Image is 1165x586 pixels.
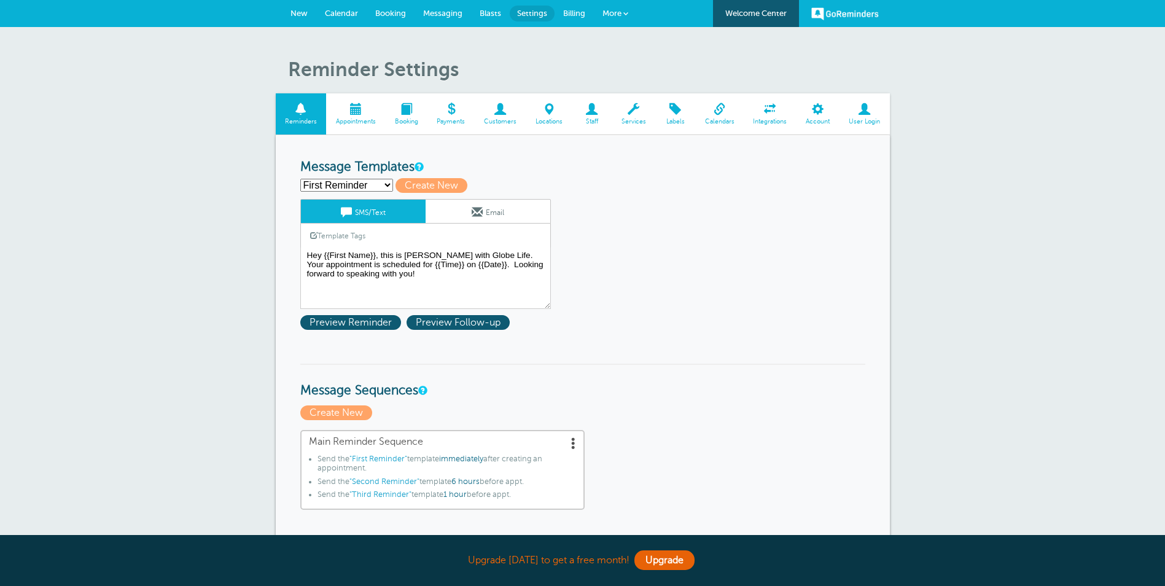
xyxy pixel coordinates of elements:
[423,9,462,18] span: Messaging
[332,118,379,125] span: Appointments
[276,547,890,574] div: Upgrade [DATE] to get a free month!
[572,93,612,135] a: Staff
[300,407,375,418] a: Create New
[517,9,547,18] span: Settings
[612,93,655,135] a: Services
[415,163,422,171] a: This is the wording for your reminder and follow-up messages. You can create multiple templates i...
[349,455,407,463] span: "First Reminder"
[443,490,467,499] span: 1 hour
[846,118,884,125] span: User Login
[602,9,621,18] span: More
[300,317,407,328] a: Preview Reminder
[309,436,576,448] span: Main Reminder Sequence
[300,160,865,175] h3: Message Templates
[290,9,308,18] span: New
[618,118,649,125] span: Services
[510,6,555,21] a: Settings
[701,118,738,125] span: Calendars
[395,180,473,191] a: Create New
[634,550,695,570] a: Upgrade
[661,118,689,125] span: Labels
[395,178,467,193] span: Create New
[451,477,480,486] span: 6 hours
[318,477,576,491] li: Send the template before appt.
[427,93,475,135] a: Payments
[375,9,406,18] span: Booking
[300,315,401,330] span: Preview Reminder
[288,58,890,81] h1: Reminder Settings
[439,455,483,463] span: immediately
[532,118,566,125] span: Locations
[301,200,426,223] a: SMS/Text
[426,200,550,223] a: Email
[526,93,572,135] a: Locations
[300,430,585,510] a: Main Reminder Sequence Send the"First Reminder"templateimmediatelyafter creating an appointment.S...
[325,9,358,18] span: Calendar
[385,93,427,135] a: Booking
[407,315,510,330] span: Preview Follow-up
[300,364,865,399] h3: Message Sequences
[840,93,890,135] a: User Login
[300,405,372,420] span: Create New
[349,477,419,486] span: "Second Reminder"
[655,93,695,135] a: Labels
[349,490,411,499] span: "Third Reminder"
[797,93,840,135] a: Account
[434,118,469,125] span: Payments
[300,248,551,309] textarea: Hey {{First Name}}, this is [PERSON_NAME] with Globe Life. Your appointment is scheduled for {{Ti...
[475,93,526,135] a: Customers
[282,118,321,125] span: Reminders
[418,386,426,394] a: Message Sequences allow you to setup multiple reminder schedules that can use different Message T...
[391,118,421,125] span: Booking
[480,9,501,18] span: Blasts
[318,455,576,477] li: Send the template after creating an appointment.
[578,118,606,125] span: Staff
[326,93,385,135] a: Appointments
[481,118,520,125] span: Customers
[695,93,744,135] a: Calendars
[750,118,790,125] span: Integrations
[563,9,585,18] span: Billing
[318,490,576,504] li: Send the template before appt.
[803,118,833,125] span: Account
[407,317,513,328] a: Preview Follow-up
[301,224,375,248] a: Template Tags
[744,93,797,135] a: Integrations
